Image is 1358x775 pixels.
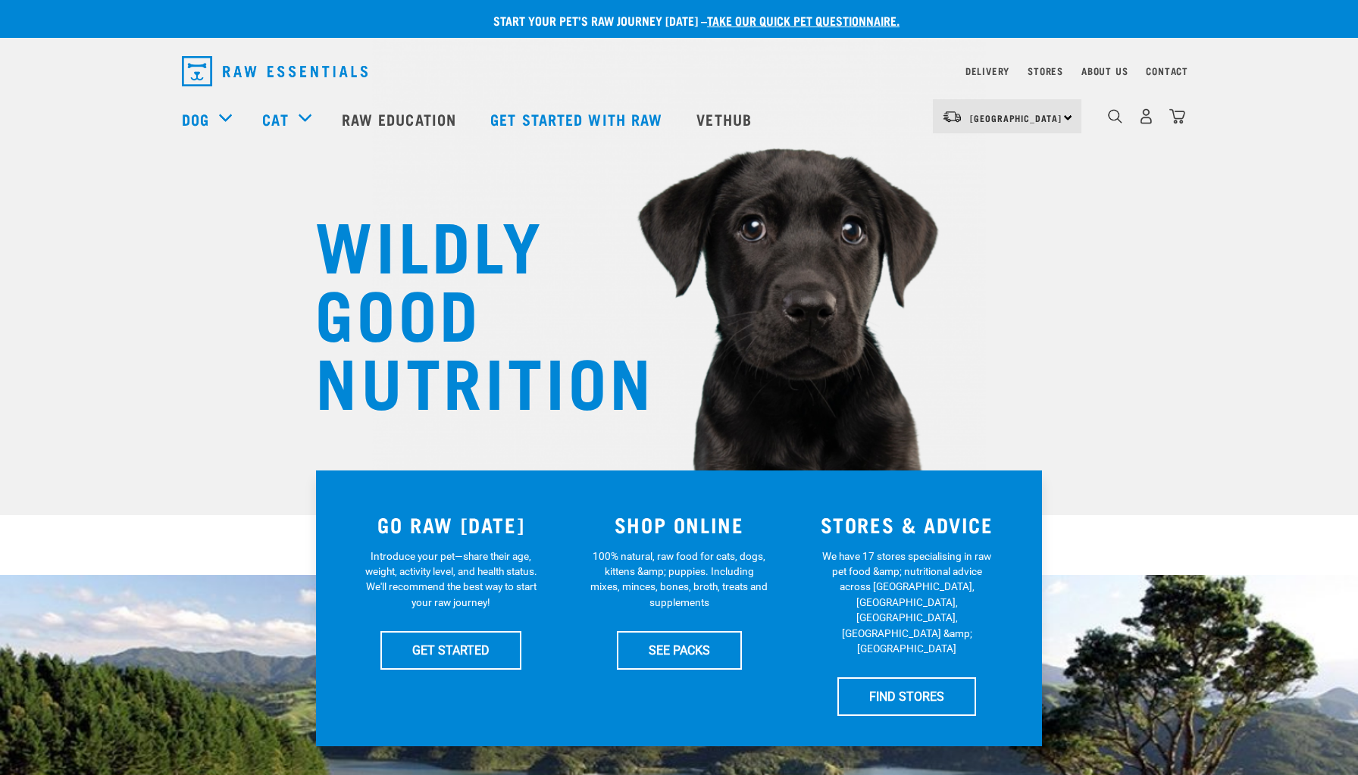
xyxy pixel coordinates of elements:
img: van-moving.png [942,110,962,123]
span: [GEOGRAPHIC_DATA] [970,115,1062,120]
p: We have 17 stores specialising in raw pet food &amp; nutritional advice across [GEOGRAPHIC_DATA],... [818,548,996,657]
a: FIND STORES [837,677,976,715]
a: Dog [182,108,209,130]
nav: dropdown navigation [170,50,1188,92]
a: take our quick pet questionnaire. [707,17,900,23]
h1: WILDLY GOOD NUTRITION [315,208,618,413]
img: home-icon-1@2x.png [1108,109,1122,123]
img: Raw Essentials Logo [182,56,368,86]
a: About Us [1081,68,1128,73]
a: Delivery [965,68,1009,73]
h3: SHOP ONLINE [574,513,784,536]
a: SEE PACKS [617,631,742,669]
a: Raw Education [327,89,475,149]
img: home-icon@2x.png [1169,108,1185,124]
a: Contact [1146,68,1188,73]
a: GET STARTED [380,631,521,669]
a: Vethub [681,89,771,149]
a: Stores [1028,68,1063,73]
a: Get started with Raw [475,89,681,149]
a: Cat [262,108,288,130]
img: user.png [1138,108,1154,124]
h3: GO RAW [DATE] [346,513,556,536]
p: 100% natural, raw food for cats, dogs, kittens &amp; puppies. Including mixes, minces, bones, bro... [590,548,768,611]
h3: STORES & ADVICE [802,513,1012,536]
p: Introduce your pet—share their age, weight, activity level, and health status. We'll recommend th... [362,548,540,611]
